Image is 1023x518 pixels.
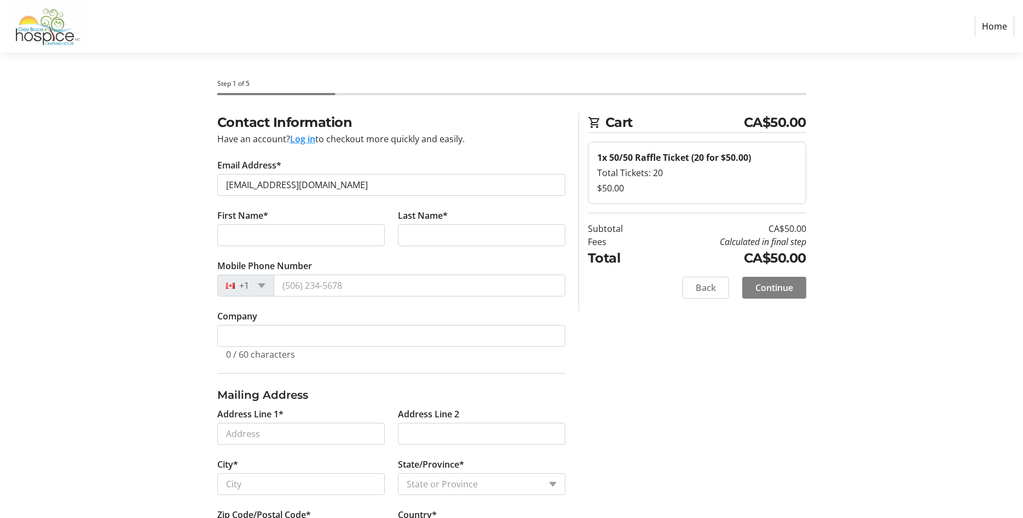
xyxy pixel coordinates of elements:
td: Fees [588,235,651,248]
span: Back [696,281,716,294]
td: Subtotal [588,222,651,235]
tr-character-limit: 0 / 60 characters [226,348,295,360]
div: Step 1 of 5 [217,79,806,89]
h2: Contact Information [217,113,565,132]
label: Mobile Phone Number [217,259,312,272]
label: Address Line 2 [398,408,459,421]
label: Address Line 1* [217,408,284,421]
button: Continue [742,277,806,299]
label: City* [217,458,238,471]
label: Company [217,310,257,323]
div: $50.00 [597,182,797,195]
label: Last Name* [398,209,448,222]
span: Continue [755,281,793,294]
label: State/Province* [398,458,464,471]
td: CA$50.00 [651,222,806,235]
strong: 1x 50/50 Raffle Ticket (20 for $50.00) [597,152,751,164]
span: CA$50.00 [744,113,806,132]
h3: Mailing Address [217,387,565,403]
a: Home [975,16,1014,37]
label: Email Address* [217,159,281,172]
input: Address [217,423,385,445]
label: First Name* [217,209,268,222]
div: Have an account? to checkout more quickly and easily. [217,132,565,145]
td: CA$50.00 [651,248,806,268]
input: (506) 234-5678 [274,275,565,296]
img: Grey Bruce Hospice's Logo [9,4,86,48]
button: Back [683,277,729,299]
button: Log in [290,132,315,145]
input: City [217,473,385,495]
span: Cart [605,113,744,132]
td: Calculated in final step [651,235,806,248]
td: Total [588,248,651,268]
div: Total Tickets: 20 [597,166,797,179]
